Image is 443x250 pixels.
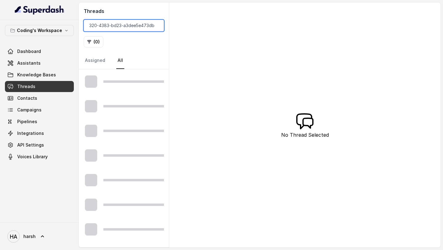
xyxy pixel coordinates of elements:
[84,52,164,69] nav: Tabs
[17,154,48,160] span: Voices Library
[17,107,42,113] span: Campaigns
[17,48,41,54] span: Dashboard
[5,25,74,36] button: Coding's Workspace
[5,69,74,80] a: Knowledge Bases
[5,228,74,245] a: harsh
[5,81,74,92] a: Threads
[17,95,37,101] span: Contacts
[5,116,74,127] a: Pipelines
[17,119,37,125] span: Pipelines
[5,46,74,57] a: Dashboard
[84,52,106,69] a: Assigned
[281,131,329,139] p: No Thread Selected
[5,93,74,104] a: Contacts
[17,27,62,34] p: Coding's Workspace
[116,52,124,69] a: All
[5,128,74,139] a: Integrations
[5,104,74,115] a: Campaigns
[15,5,64,15] img: light.svg
[23,233,36,240] span: harsh
[84,20,164,31] input: Search by Call ID or Phone Number
[84,36,103,47] button: (0)
[17,83,35,90] span: Threads
[17,142,44,148] span: API Settings
[17,72,56,78] span: Knowledge Bases
[17,130,44,136] span: Integrations
[5,58,74,69] a: Assistants
[5,151,74,162] a: Voices Library
[10,233,17,240] text: HA
[84,7,164,15] h2: Threads
[5,139,74,151] a: API Settings
[17,60,41,66] span: Assistants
